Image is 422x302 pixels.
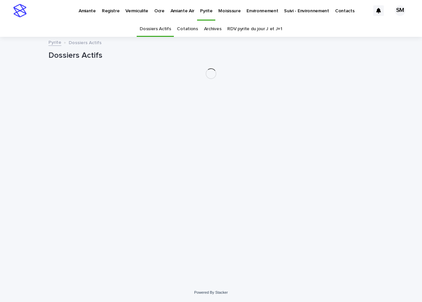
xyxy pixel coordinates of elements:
[48,51,374,60] h1: Dossiers Actifs
[204,21,222,37] a: Archives
[48,38,61,46] a: Pyrite
[177,21,198,37] a: Cotations
[13,4,27,17] img: stacker-logo-s-only.png
[140,21,171,37] a: Dossiers Actifs
[395,5,405,16] div: SM
[194,290,228,294] a: Powered By Stacker
[69,38,102,46] p: Dossiers Actifs
[227,21,282,37] a: RDV pyrite du jour J et J+1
